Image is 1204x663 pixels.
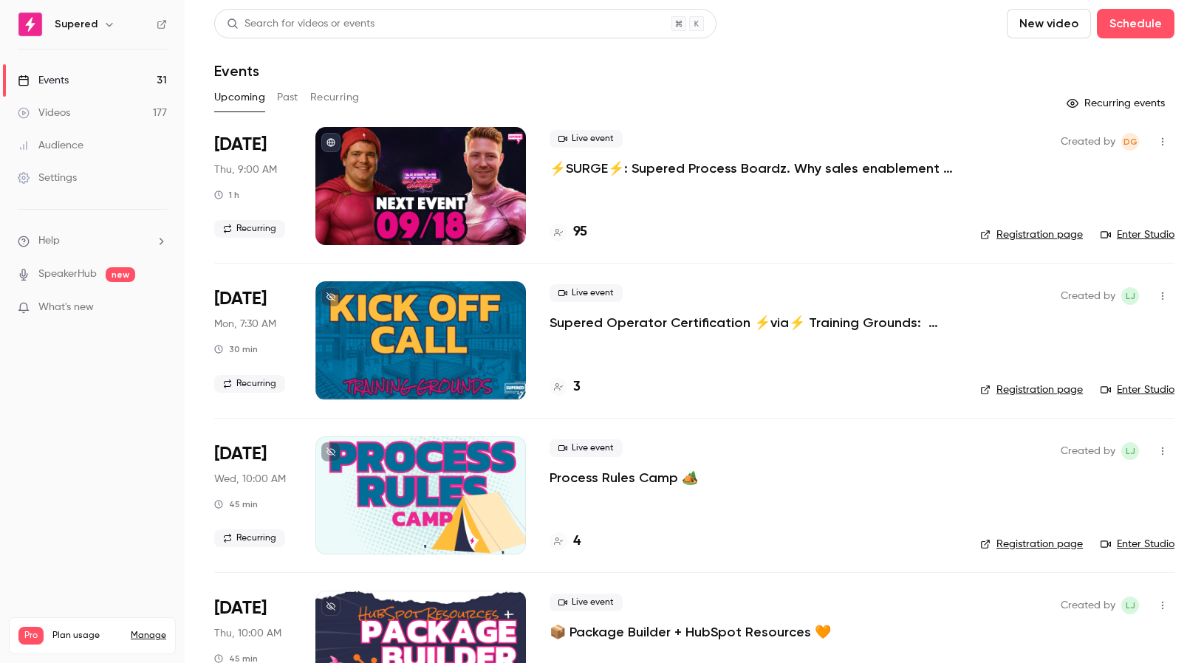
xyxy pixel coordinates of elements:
span: Live event [550,594,623,611]
span: Wed, 10:00 AM [214,472,286,487]
span: DG [1123,133,1138,151]
a: Enter Studio [1101,382,1174,397]
span: Created by [1061,287,1115,305]
span: Lindsay John [1121,442,1139,460]
span: new [106,267,135,282]
h1: Events [214,62,259,80]
button: Recurring [310,86,360,109]
span: Pro [18,627,44,645]
span: LJ [1126,442,1135,460]
span: Live event [550,284,623,302]
h4: 95 [573,222,587,242]
a: SpeakerHub [38,267,97,282]
a: Manage [131,630,166,642]
a: Enter Studio [1101,227,1174,242]
a: 3 [550,377,581,397]
div: Sep 22 Mon, 9:30 AM (America/New York) [214,281,292,399]
a: Enter Studio [1101,537,1174,552]
iframe: Noticeable Trigger [149,301,167,315]
a: Registration page [980,382,1083,397]
div: Sep 18 Thu, 11:00 AM (America/New York) [214,127,292,245]
button: New video [1007,9,1091,38]
a: Supered Operator Certification ⚡️via⚡️ Training Grounds: Kickoff Call [550,314,957,331]
div: 1 h [214,189,239,201]
h4: 4 [573,532,581,552]
span: Mon, 7:30 AM [214,317,276,331]
span: [DATE] [214,287,267,311]
div: Events [18,73,69,88]
button: Upcoming [214,86,265,109]
span: Plan usage [52,630,122,642]
a: 📦 Package Builder + HubSpot Resources 🧡 [550,623,831,641]
div: 45 min [214,498,258,510]
div: Sep 24 Wed, 12:00 PM (America/New York) [214,436,292,554]
div: Search for videos or events [227,16,374,32]
span: Live event [550,439,623,457]
span: [DATE] [214,597,267,620]
span: LJ [1126,287,1135,305]
span: [DATE] [214,133,267,157]
span: Lindsay John [1121,287,1139,305]
a: 4 [550,532,581,552]
div: Settings [18,171,77,185]
span: LJ [1126,597,1135,614]
div: Videos [18,106,70,120]
span: Help [38,233,60,249]
li: help-dropdown-opener [18,233,167,249]
span: Recurring [214,529,285,547]
a: Process Rules Camp 🏕️ [550,469,698,487]
span: Thu, 9:00 AM [214,162,277,177]
span: [DATE] [214,442,267,466]
span: Lindsay John [1121,597,1139,614]
span: Recurring [214,375,285,393]
div: Audience [18,138,83,153]
span: Created by [1061,133,1115,151]
h4: 3 [573,377,581,397]
h6: Supered [55,17,98,32]
a: Registration page [980,227,1083,242]
a: Registration page [980,537,1083,552]
a: ⚡️SURGE⚡️: Supered Process Boardz. Why sales enablement used to feel hard [550,159,957,177]
div: 30 min [214,343,258,355]
span: What's new [38,300,94,315]
button: Recurring events [1060,92,1174,115]
button: Schedule [1097,9,1174,38]
span: D'Ana Guiloff [1121,133,1139,151]
span: Created by [1061,442,1115,460]
button: Past [277,86,298,109]
img: Supered [18,13,42,36]
span: Thu, 10:00 AM [214,626,281,641]
span: Recurring [214,220,285,238]
a: 95 [550,222,587,242]
span: Live event [550,130,623,148]
span: Created by [1061,597,1115,614]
